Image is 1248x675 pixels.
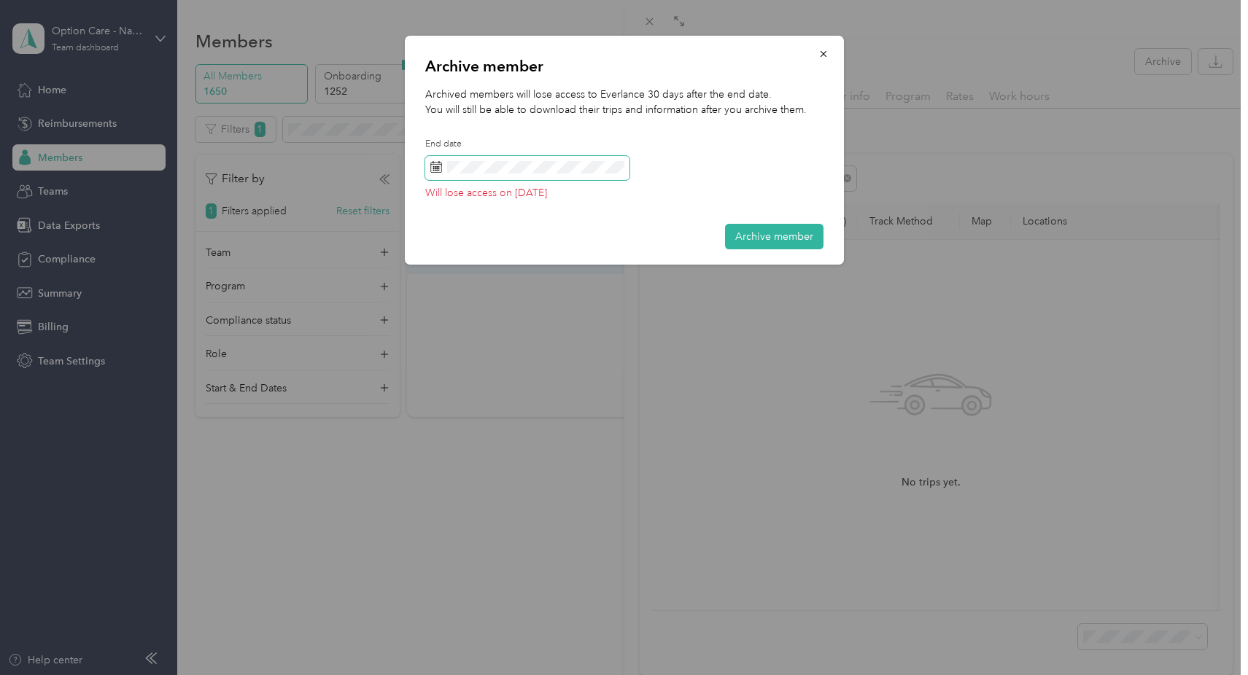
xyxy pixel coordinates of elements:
p: Archive member [425,56,823,77]
iframe: Everlance-gr Chat Button Frame [1166,593,1248,675]
button: Archive member [725,224,823,249]
label: End date [425,138,629,151]
p: You will still be able to download their trips and information after you archive them. [425,102,823,117]
p: Archived members will lose access to Everlance 30 days after the end date. [425,87,823,102]
p: Will lose access on [DATE] [425,188,629,198]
